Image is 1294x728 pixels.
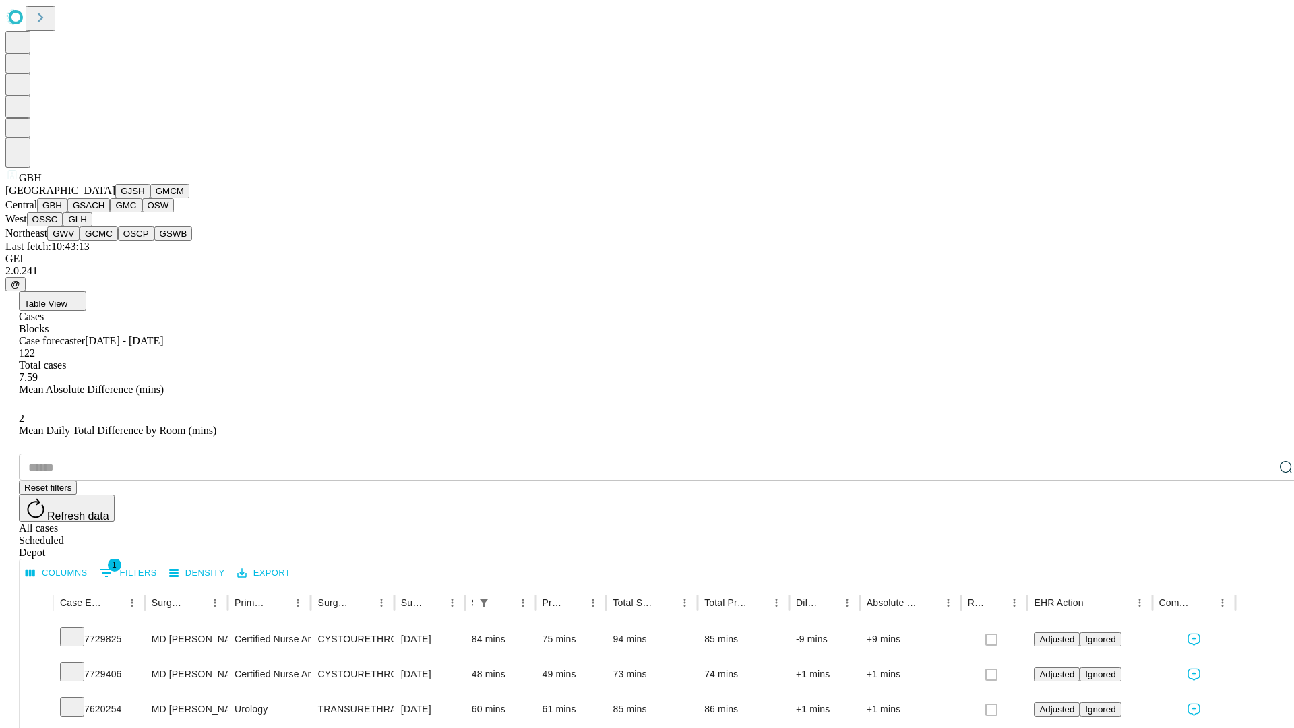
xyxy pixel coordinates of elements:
span: @ [11,279,20,289]
button: Refresh data [19,495,115,522]
button: Sort [353,593,372,612]
span: Ignored [1085,634,1115,644]
button: OSW [142,198,175,212]
button: Select columns [22,563,91,584]
div: Predicted In Room Duration [543,597,564,608]
span: Case forecaster [19,335,85,346]
div: [DATE] [401,622,458,657]
div: +1 mins [796,657,853,692]
div: MD [PERSON_NAME] [152,622,221,657]
div: 49 mins [543,657,600,692]
span: Mean Daily Total Difference by Room (mins) [19,425,216,436]
div: 48 mins [472,657,529,692]
div: 2.0.241 [5,265,1289,277]
button: Ignored [1080,667,1121,681]
span: Adjusted [1039,704,1074,715]
div: Resolved in EHR [968,597,985,608]
button: OSCP [118,226,154,241]
div: Comments [1159,597,1193,608]
button: Density [166,563,228,584]
div: 73 mins [613,657,691,692]
div: CYSTOURETHROSCOPY WITH FULGURATION MEDIUM BLADDER TUMOR [317,657,387,692]
span: [GEOGRAPHIC_DATA] [5,185,115,196]
span: Reset filters [24,483,71,493]
div: 7620254 [60,692,138,727]
button: Reset filters [19,481,77,495]
button: Sort [748,593,767,612]
button: Show filters [96,562,160,584]
div: Absolute Difference [867,597,919,608]
button: Menu [767,593,786,612]
button: Menu [838,593,857,612]
div: 7729406 [60,657,138,692]
button: Expand [26,663,47,687]
button: Sort [495,593,514,612]
span: Adjusted [1039,669,1074,679]
button: Sort [1085,593,1104,612]
div: [DATE] [401,657,458,692]
button: GLH [63,212,92,226]
button: Export [234,563,294,584]
button: Sort [819,593,838,612]
span: 1 [108,558,121,572]
button: GMCM [150,184,189,198]
button: Ignored [1080,702,1121,717]
div: Total Scheduled Duration [613,597,655,608]
div: 94 mins [613,622,691,657]
button: GWV [47,226,80,241]
div: +1 mins [796,692,853,727]
button: GBH [37,198,67,212]
button: Menu [443,593,462,612]
button: GCMC [80,226,118,241]
div: Primary Service [235,597,268,608]
span: Adjusted [1039,634,1074,644]
button: Menu [675,593,694,612]
div: Case Epic Id [60,597,102,608]
button: Menu [939,593,958,612]
button: Sort [1194,593,1213,612]
div: 85 mins [613,692,691,727]
span: West [5,213,27,224]
button: Sort [986,593,1005,612]
span: Total cases [19,359,66,371]
div: +9 mins [867,622,954,657]
div: Difference [796,597,818,608]
div: EHR Action [1034,597,1083,608]
button: Menu [1005,593,1024,612]
button: GJSH [115,184,150,198]
span: Table View [24,299,67,309]
button: Sort [104,593,123,612]
button: Menu [288,593,307,612]
button: Sort [656,593,675,612]
button: Menu [123,593,142,612]
div: MD [PERSON_NAME] [152,657,221,692]
div: CYSTOURETHROSCOPY WITH FULGURATION LARGE BLADDER TUMOR [317,622,387,657]
div: MD [PERSON_NAME] [152,692,221,727]
div: Certified Nurse Anesthetist [235,622,304,657]
div: Certified Nurse Anesthetist [235,657,304,692]
span: GBH [19,172,42,183]
span: Refresh data [47,510,109,522]
div: Surgery Name [317,597,351,608]
div: 85 mins [704,622,782,657]
span: 122 [19,347,35,359]
button: GSWB [154,226,193,241]
div: 75 mins [543,622,600,657]
button: Menu [1213,593,1232,612]
div: 86 mins [704,692,782,727]
div: 1 active filter [474,593,493,612]
button: Sort [424,593,443,612]
button: Adjusted [1034,702,1080,717]
span: Central [5,199,37,210]
button: Menu [584,593,603,612]
div: TRANSURETHRAL RESECTION [MEDICAL_DATA] ELECTROSURGICAL [317,692,387,727]
div: GEI [5,253,1289,265]
button: OSSC [27,212,63,226]
button: Adjusted [1034,632,1080,646]
span: Ignored [1085,704,1115,715]
span: Mean Absolute Difference (mins) [19,384,164,395]
div: Surgery Date [401,597,423,608]
button: GMC [110,198,142,212]
div: 84 mins [472,622,529,657]
button: Show filters [474,593,493,612]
